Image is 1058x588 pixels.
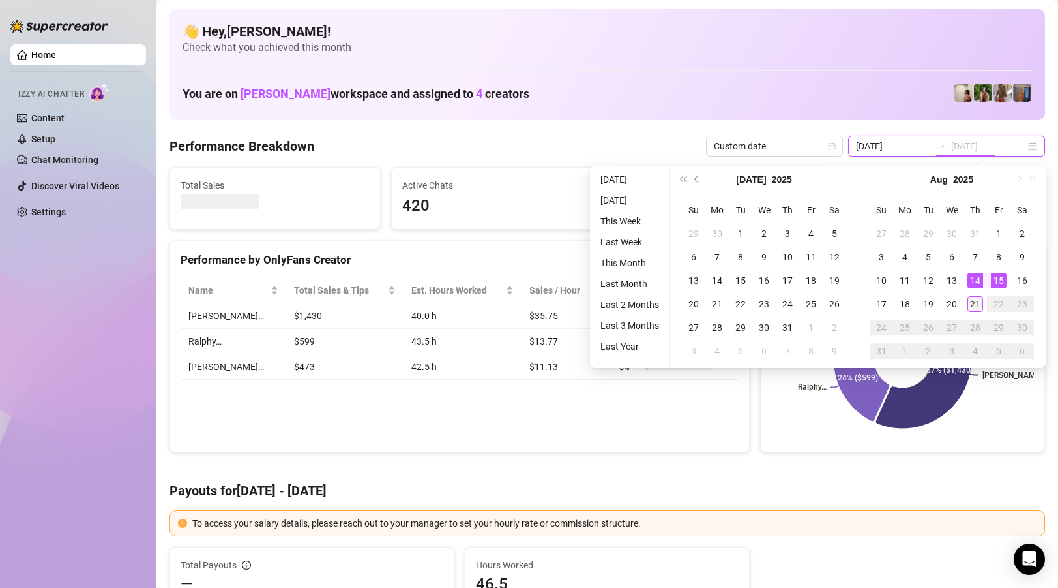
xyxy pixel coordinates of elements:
img: Nathaniel [993,84,1012,102]
div: 6 [1014,343,1030,359]
div: 1 [733,226,748,241]
td: 2025-08-07 [963,245,987,269]
td: 2025-09-04 [963,339,987,363]
div: 20 [944,296,960,312]
td: 2025-07-06 [682,245,705,269]
div: 11 [897,273,913,288]
td: 2025-07-29 [729,316,752,339]
td: 2025-08-10 [870,269,893,292]
button: Previous month (PageUp) [690,166,704,193]
div: 6 [756,343,772,359]
span: Custom date [714,136,835,156]
td: 2025-08-31 [870,339,893,363]
div: 13 [686,273,701,288]
td: 2025-08-05 [729,339,752,363]
td: 42.5 h [404,354,522,380]
td: 2025-07-07 [705,245,729,269]
span: calendar [828,142,836,150]
td: 2025-08-15 [987,269,1010,292]
div: 23 [756,296,772,312]
div: 10 [874,273,889,288]
div: 18 [897,296,913,312]
div: 5 [920,249,936,265]
th: Sales / Hour [522,278,611,303]
div: 25 [897,320,913,335]
div: 8 [733,249,748,265]
td: 2025-08-28 [963,316,987,339]
div: 12 [827,249,842,265]
td: 2025-09-03 [940,339,963,363]
td: 2025-06-30 [705,222,729,245]
th: Fr [987,198,1010,222]
button: Last year (Control + left) [675,166,690,193]
td: 2025-08-09 [823,339,846,363]
td: 2025-07-30 [940,222,963,245]
span: exclamation-circle [178,519,187,528]
td: 2025-08-09 [1010,245,1034,269]
td: 2025-07-20 [682,292,705,316]
th: Mo [893,198,917,222]
td: 2025-08-14 [963,269,987,292]
div: 7 [967,249,983,265]
img: Ralphy [954,84,973,102]
img: logo-BBDzfeDw.svg [10,20,108,33]
div: 21 [967,296,983,312]
img: AI Chatter [89,83,110,102]
a: Discover Viral Videos [31,181,119,191]
div: 9 [756,249,772,265]
div: 2 [827,320,842,335]
td: 2025-07-16 [752,269,776,292]
td: 2025-08-01 [799,316,823,339]
div: 7 [780,343,795,359]
td: 2025-08-06 [752,339,776,363]
th: We [940,198,963,222]
text: [PERSON_NAME]… [982,371,1048,380]
div: 5 [733,343,748,359]
div: 15 [991,273,1007,288]
td: 2025-08-20 [940,292,963,316]
div: To access your salary details, please reach out to your manager to set your hourly rate or commis... [192,516,1036,531]
td: 2025-07-10 [776,245,799,269]
td: 2025-08-02 [1010,222,1034,245]
div: Open Intercom Messenger [1014,544,1045,575]
div: 16 [1014,273,1030,288]
td: $13.77 [522,329,611,354]
td: 2025-07-21 [705,292,729,316]
td: 2025-08-30 [1010,316,1034,339]
div: 26 [920,320,936,335]
td: 2025-07-04 [799,222,823,245]
td: [PERSON_NAME]… [181,303,286,329]
td: 2025-07-13 [682,269,705,292]
div: 28 [967,320,983,335]
div: 30 [1014,320,1030,335]
span: 4 [476,87,482,101]
th: Total Sales & Tips [286,278,404,303]
a: Chat Monitoring [31,155,98,165]
div: 27 [944,320,960,335]
td: 2025-07-26 [823,292,846,316]
div: 17 [780,273,795,288]
th: Su [870,198,893,222]
div: 24 [780,296,795,312]
td: 2025-08-05 [917,245,940,269]
img: Wayne [1013,84,1031,102]
div: 11 [803,249,819,265]
td: 2025-08-13 [940,269,963,292]
td: 2025-07-14 [705,269,729,292]
div: 8 [803,343,819,359]
div: 2 [1014,226,1030,241]
span: info-circle [242,561,251,570]
td: $1,430 [286,303,404,329]
li: Last 3 Months [595,318,664,333]
td: 2025-08-18 [893,292,917,316]
div: 12 [920,273,936,288]
th: Mo [705,198,729,222]
th: We [752,198,776,222]
li: [DATE] [595,172,664,187]
td: 2025-07-12 [823,245,846,269]
div: 3 [874,249,889,265]
div: 4 [803,226,819,241]
th: Tu [729,198,752,222]
div: 1 [803,320,819,335]
div: 18 [803,273,819,288]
